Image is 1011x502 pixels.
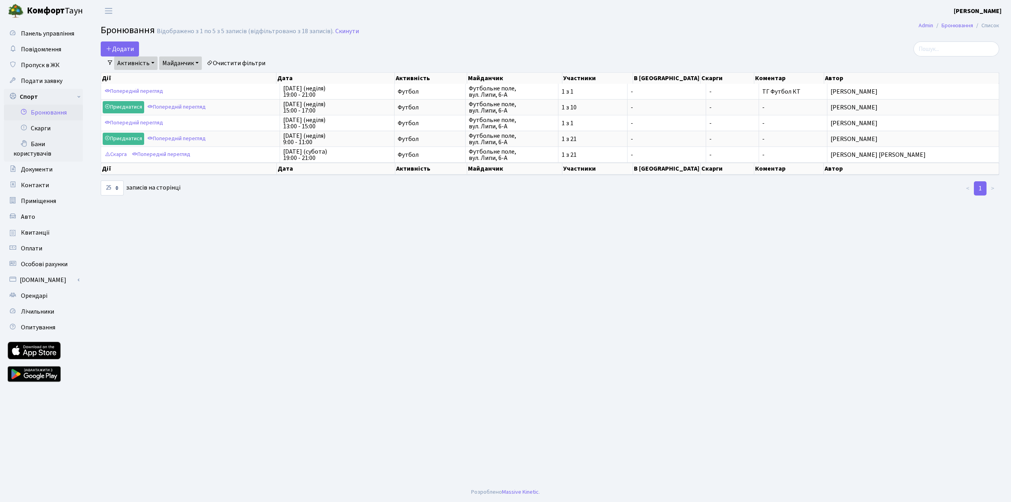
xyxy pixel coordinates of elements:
a: Бани користувачів [4,136,83,162]
span: Футбол [398,152,462,158]
th: Участники [562,73,633,84]
span: ТГ Футбол КТ [762,87,801,96]
a: Панель управління [4,26,83,41]
span: Контакти [21,181,49,190]
span: Орендарі [21,291,47,300]
img: logo.png [8,3,24,19]
span: - [709,152,755,158]
nav: breadcrumb [907,17,1011,34]
span: Подати заявку [21,77,62,85]
a: Очистити фільтри [203,56,269,70]
a: Опитування [4,320,83,335]
span: Оплати [21,244,42,253]
span: Футбольне поле, вул. Липи, 6-А [469,117,555,130]
th: Активність [395,73,467,84]
span: - [762,150,765,159]
span: [PERSON_NAME] [831,136,996,142]
th: Скарги [701,163,754,175]
b: [PERSON_NAME] [954,7,1002,15]
th: Автор [824,163,999,175]
span: Футбол [398,88,462,95]
span: Панель управління [21,29,74,38]
span: [PERSON_NAME] [831,104,996,111]
span: [PERSON_NAME] [831,88,996,95]
span: [DATE] (неділя) 9:00 - 11:00 [283,133,391,145]
input: Пошук... [913,41,999,56]
a: Квитанції [4,225,83,241]
a: Орендарі [4,288,83,304]
th: Майданчик [467,163,562,175]
a: Документи [4,162,83,177]
th: Майданчик [467,73,562,84]
span: - [762,135,765,143]
span: Квитанції [21,228,50,237]
span: - [709,136,755,142]
span: - [762,103,765,112]
span: Футбол [398,104,462,111]
span: 1 з 21 [562,152,624,158]
th: Участники [562,163,633,175]
a: Особові рахунки [4,256,83,272]
span: Авто [21,212,35,221]
span: Футбольне поле, вул. Липи, 6-А [469,85,555,98]
span: Особові рахунки [21,260,68,269]
span: Футбольне поле, вул. Липи, 6-А [469,101,555,114]
span: Таун [27,4,83,18]
a: Авто [4,209,83,225]
a: [PERSON_NAME] [954,6,1002,16]
span: [DATE] (неділя) 15:00 - 17:00 [283,101,391,114]
span: - [631,104,703,111]
div: Розроблено . [471,488,540,496]
a: 1 [974,181,987,196]
th: Коментар [754,163,824,175]
span: [DATE] (неділя) 19:00 - 21:00 [283,85,391,98]
span: Опитування [21,323,55,332]
span: - [631,136,703,142]
span: Приміщення [21,197,56,205]
a: [DOMAIN_NAME] [4,272,83,288]
span: - [709,88,755,95]
span: - [631,152,703,158]
button: Переключити навігацію [99,4,118,17]
a: Приміщення [4,193,83,209]
a: Оплати [4,241,83,256]
a: Попередній перегляд [103,117,165,129]
a: Повідомлення [4,41,83,57]
li: Список [973,21,999,30]
a: Активність [114,56,158,70]
a: Admin [919,21,933,30]
b: Комфорт [27,4,65,17]
th: Дії [101,163,277,175]
a: Спорт [4,89,83,105]
a: Скинути [335,28,359,35]
button: Додати [101,41,139,56]
span: Пропуск в ЖК [21,61,60,70]
span: Футбольне поле, вул. Липи, 6-А [469,133,555,145]
th: Активність [395,163,468,175]
a: Попередній перегляд [130,149,192,161]
a: Приєднатися [103,101,144,113]
a: Massive Kinetic [502,488,539,496]
span: - [631,88,703,95]
span: Бронювання [101,23,155,37]
span: [PERSON_NAME] [831,120,996,126]
a: Попередній перегляд [145,133,208,145]
a: Скарга [103,149,129,161]
a: Бронювання [941,21,973,30]
a: Пропуск в ЖК [4,57,83,73]
span: 1 з 1 [562,120,624,126]
a: Майданчик [159,56,202,70]
span: [PERSON_NAME] [PERSON_NAME] [831,152,996,158]
th: Автор [824,73,999,84]
span: - [631,120,703,126]
span: [DATE] (неділя) 13:00 - 15:00 [283,117,391,130]
th: Скарги [701,73,754,84]
span: Футбол [398,120,462,126]
a: Лічильники [4,304,83,320]
th: Коментар [754,73,824,84]
th: В [GEOGRAPHIC_DATA] [633,73,701,84]
th: Дата [277,163,395,175]
span: [DATE] (субота) 19:00 - 21:00 [283,149,391,161]
span: - [762,119,765,128]
span: 1 з 21 [562,136,624,142]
